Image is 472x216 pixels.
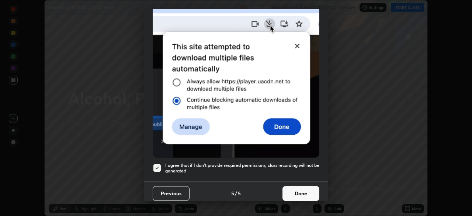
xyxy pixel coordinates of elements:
button: Previous [153,186,190,201]
h4: 5 [231,189,234,197]
h4: 5 [238,189,241,197]
h5: I agree that if I don't provide required permissions, class recording will not be generated [165,162,319,174]
button: Done [282,186,319,201]
h4: / [235,189,237,197]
